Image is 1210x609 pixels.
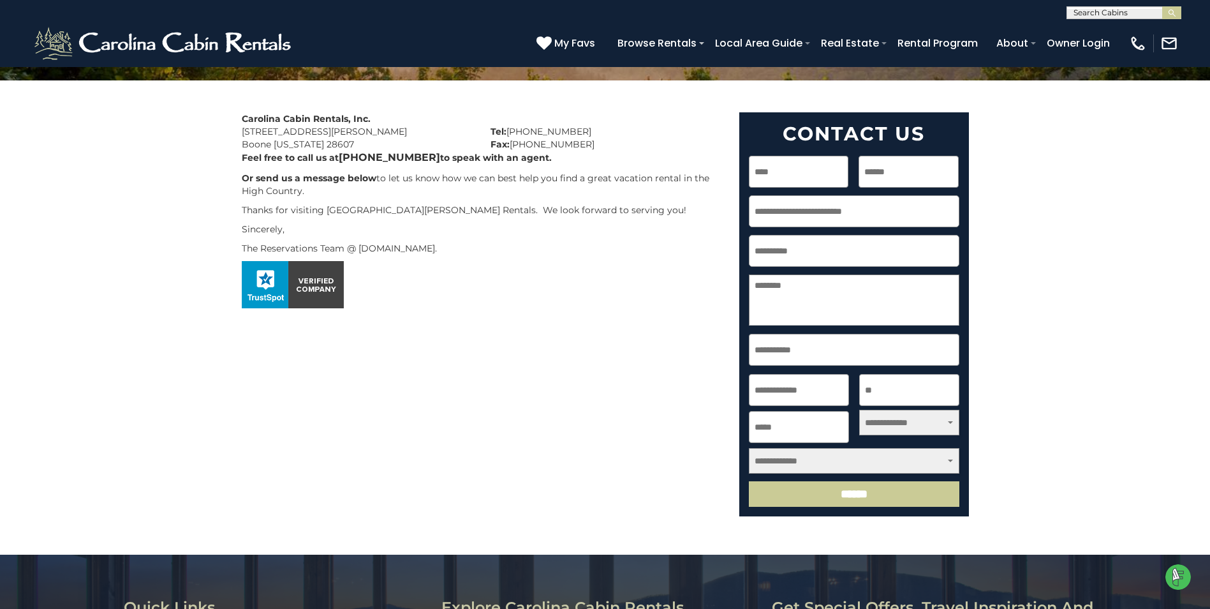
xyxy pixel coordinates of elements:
p: The Reservations Team @ [DOMAIN_NAME]. [242,242,720,255]
img: seal_horizontal.png [242,261,344,308]
a: About [990,32,1035,54]
strong: Tel: [491,126,506,137]
b: Feel free to call us at [242,152,339,163]
div: [PHONE_NUMBER] [PHONE_NUMBER] [481,112,730,151]
a: Local Area Guide [709,32,809,54]
b: to speak with an agent. [440,152,552,163]
strong: Carolina Cabin Rentals, Inc. [242,113,371,124]
strong: Fax: [491,139,510,150]
a: Rental Program [891,32,984,54]
a: Owner Login [1040,32,1116,54]
b: Or send us a message below [242,172,376,184]
p: to let us know how we can best help you find a great vacation rental in the High Country. [242,172,720,197]
a: Real Estate [815,32,885,54]
h2: Contact Us [749,122,959,146]
p: Thanks for visiting [GEOGRAPHIC_DATA][PERSON_NAME] Rentals. We look forward to serving you! [242,204,720,216]
img: mail-regular-white.png [1160,34,1178,52]
img: White-1-2.png [32,24,297,63]
b: [PHONE_NUMBER] [339,151,440,163]
span: My Favs [554,35,595,51]
img: phone-regular-white.png [1129,34,1147,52]
p: Sincerely, [242,223,720,236]
div: [STREET_ADDRESS][PERSON_NAME] Boone [US_STATE] 28607 [232,112,481,151]
a: Browse Rentals [611,32,703,54]
a: My Favs [536,35,598,52]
